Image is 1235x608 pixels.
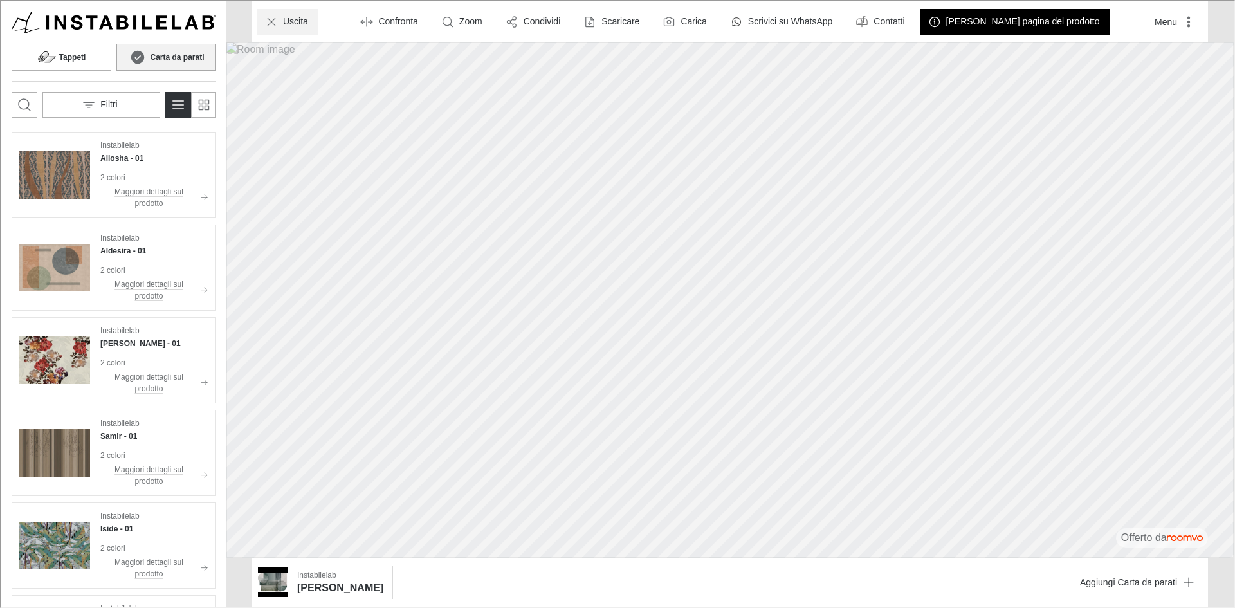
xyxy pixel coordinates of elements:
[1166,534,1202,540] img: roomvo_wordmark.svg
[1068,568,1202,594] button: Aggiungi Carta da parati
[115,42,215,69] button: Carta da parati
[99,509,138,520] p: Instabilelab
[721,8,841,33] button: Scrivici su WhatsApp
[99,151,142,163] h4: Aliosha - 01
[1120,530,1202,544] div: Il visualizzatore è fornito da Roomvo.
[99,183,207,209] button: Maggiori dettagli sul prodotto
[99,138,138,150] p: Instabilelab
[296,580,382,594] h6: Samira
[257,566,286,596] img: Samira
[99,554,207,580] button: Maggiori dettagli sul prodotto
[1143,8,1202,33] button: More actions
[846,8,913,33] button: Contatti
[600,14,638,27] p: Scaricare
[377,14,416,27] p: Confronta
[99,448,207,460] p: 2 colori
[99,97,116,110] p: Filtri
[574,8,648,33] button: Scaricare
[149,50,203,62] h6: Carta da parati
[18,324,89,394] img: Augustin. Link opens in a new window.
[10,409,215,495] div: See Samir in the room
[99,356,207,367] p: 2 colori
[945,14,1099,27] p: [PERSON_NAME] pagina del prodotto
[10,42,110,69] button: Tappeti
[18,138,89,209] img: Aliosha. Link opens in a new window.
[747,14,831,27] p: Scrivici su WhatsApp
[18,416,89,487] img: Samir. Link opens in a new window.
[99,244,145,255] h4: Aldesira - 01
[10,10,215,32] a: Vai al sito web di Instabilelab .
[99,324,138,335] p: Instabilelab
[522,14,560,27] p: Condividi
[654,8,715,33] button: Carica una foto della tua stanza
[99,369,207,394] button: Maggiori dettagli sul prodotto
[164,91,190,116] button: Passa alla visualizzazione dettagliata
[99,231,138,243] p: Instabilelab
[99,263,207,275] p: 2 colori
[99,555,196,578] p: Maggiori dettagli sul prodotto
[58,50,85,62] h6: Tappeti
[189,91,215,116] button: Passa alla visualizzazione semplice
[99,370,196,393] p: Maggiori dettagli sul prodotto
[10,223,215,309] div: See Aldesira in the room
[18,231,89,302] img: Aldesira. Link opens in a new window.
[256,8,317,33] button: Uscita
[292,566,386,596] button: Show details for Samira
[10,91,36,116] button: Apri la casella di ricerca
[99,429,136,441] h4: Samir - 01
[10,501,215,587] div: See Iside in the room
[99,170,207,182] p: 2 colori
[99,461,207,487] button: Maggiori dettagli sul prodotto
[10,10,215,32] img: Logo representing Instabilelab.
[18,509,89,580] img: Iside. Link opens in a new window.
[351,8,426,33] button: Enter compare mode
[41,91,159,116] button: Open the filters menu
[99,463,196,486] p: Maggiori dettagli sul prodotto
[99,522,132,533] h4: Iside - 01
[872,14,903,27] p: Contatti
[296,568,335,580] p: Instabilelab
[99,185,196,208] p: Maggiori dettagli sul prodotto
[679,14,705,27] label: Carica
[99,541,207,553] p: 2 colori
[99,416,138,428] p: Instabilelab
[458,14,481,27] p: Zoom
[164,91,215,116] div: Product List Mode Selector
[432,8,491,33] button: Zoom room image
[1120,530,1202,544] p: Offerto da
[919,8,1109,33] button: [PERSON_NAME] pagina del prodotto
[99,277,196,300] p: Maggiori dettagli sul prodotto
[282,14,307,27] p: Uscita
[10,131,215,217] div: See Aliosha in the room
[99,336,179,348] h4: Augustin - 01
[497,8,570,33] button: Condividi
[10,316,215,402] div: See Augustin in the room
[99,276,207,302] button: Maggiori dettagli sul prodotto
